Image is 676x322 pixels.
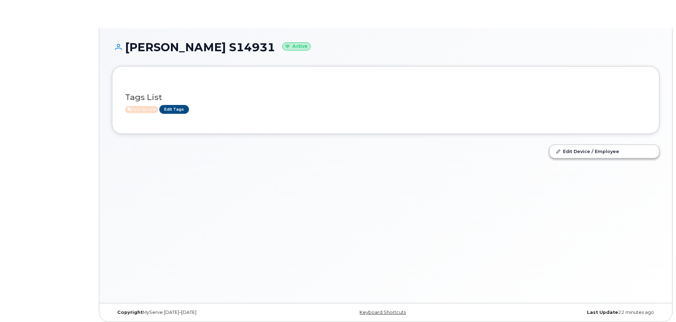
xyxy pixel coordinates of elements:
[550,145,659,158] a: Edit Device / Employee
[125,106,158,113] span: Active
[112,41,659,53] h1: [PERSON_NAME] S14931
[360,310,406,315] a: Keyboard Shortcuts
[112,310,295,315] div: MyServe [DATE]–[DATE]
[282,42,311,51] small: Active
[117,310,143,315] strong: Copyright
[587,310,618,315] strong: Last Update
[125,93,646,102] h3: Tags List
[477,310,659,315] div: 22 minutes ago
[159,105,189,114] a: Edit Tags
